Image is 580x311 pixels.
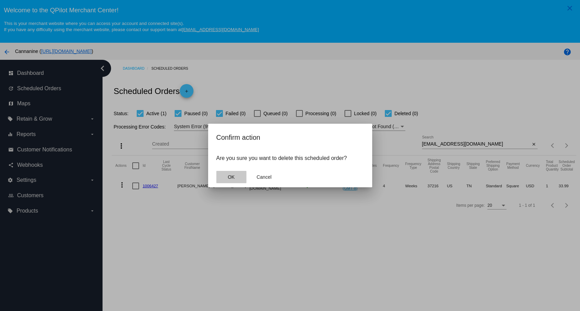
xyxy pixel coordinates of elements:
h2: Confirm action [216,132,364,143]
button: Close dialog [216,171,246,183]
span: OK [228,174,234,180]
button: Close dialog [249,171,279,183]
span: Cancel [257,174,272,180]
p: Are you sure you want to delete this scheduled order? [216,155,364,161]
